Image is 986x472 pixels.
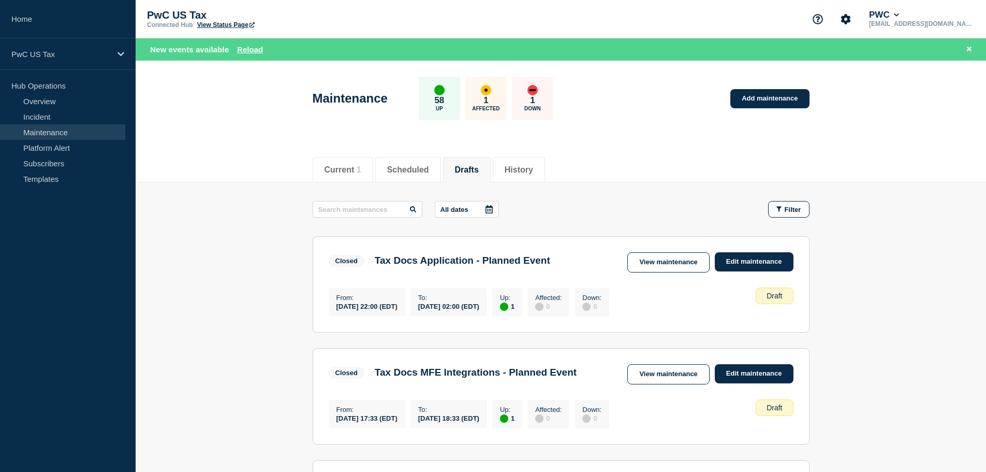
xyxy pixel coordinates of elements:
[418,413,479,422] div: [DATE] 18:33 (EDT)
[535,414,543,423] div: disabled
[715,364,793,383] a: Edit maintenance
[150,45,229,54] span: New events available
[336,413,398,422] div: [DATE] 17:33 (EDT)
[756,288,793,304] div: Draft
[582,414,591,423] div: disabled
[313,91,388,106] h1: Maintenance
[357,165,361,174] span: 1
[375,367,577,378] h3: Tax Docs MFE Integrations - Planned Event
[440,206,468,213] p: All dates
[418,406,479,413] p: To :
[756,399,793,416] div: Draft
[500,302,514,311] div: 1
[313,201,422,218] input: Search maintenances
[336,294,398,302] p: From :
[527,85,538,95] div: down
[582,294,601,302] p: Down :
[418,302,479,310] div: [DATE] 02:00 (EDT)
[582,406,601,413] p: Down :
[627,252,709,273] a: View maintenance
[530,95,535,106] p: 1
[730,89,809,108] a: Add maintenance
[867,20,975,27] p: [EMAIL_ADDRESS][DOMAIN_NAME]
[627,364,709,384] a: View maintenance
[500,294,514,302] p: Up :
[434,95,444,106] p: 58
[418,294,479,302] p: To :
[500,414,508,423] div: up
[335,369,358,377] div: Closed
[535,303,543,311] div: disabled
[325,165,361,175] button: Current 1
[807,8,829,30] button: Support
[835,8,857,30] button: Account settings
[535,294,562,302] p: Affected :
[768,201,810,218] button: Filter
[455,165,479,175] button: Drafts
[582,302,601,311] div: 0
[435,201,499,218] button: All dates
[336,406,398,413] p: From :
[524,106,541,111] p: Down
[500,406,514,413] p: Up :
[483,95,488,106] p: 1
[582,413,601,423] div: 0
[500,303,508,311] div: up
[387,165,429,175] button: Scheduled
[375,255,550,266] h3: Tax Docs Application - Planned Event
[481,85,491,95] div: affected
[147,9,354,21] p: PwC US Tax
[867,10,901,20] button: PWC
[535,413,562,423] div: 0
[535,406,562,413] p: Affected :
[11,50,111,59] p: PwC US Tax
[535,302,562,311] div: 0
[197,21,255,28] a: View Status Page
[715,252,793,271] a: Edit maintenance
[434,85,445,95] div: up
[336,302,398,310] div: [DATE] 22:00 (EDT)
[505,165,533,175] button: History
[500,413,514,423] div: 1
[472,106,499,111] p: Affected
[582,303,591,311] div: disabled
[436,106,443,111] p: Up
[335,257,358,265] div: Closed
[237,45,263,54] button: Reload
[785,206,801,213] span: Filter
[147,21,193,28] p: Connected Hub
